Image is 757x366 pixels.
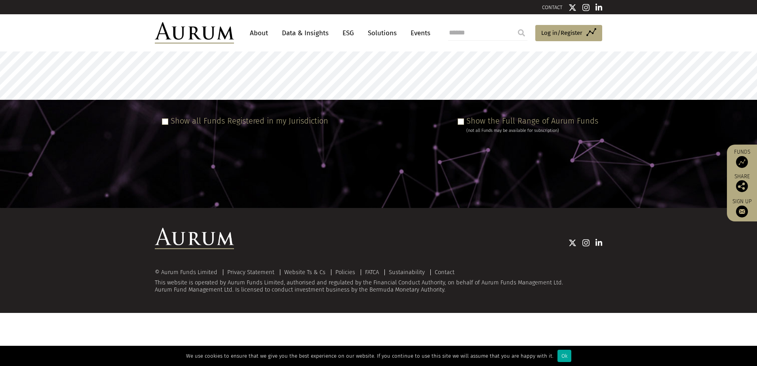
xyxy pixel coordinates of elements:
a: Data & Insights [278,26,333,40]
a: Contact [435,269,455,276]
a: Events [407,26,430,40]
img: Aurum Logo [155,228,234,249]
label: Show all Funds Registered in my Jurisdiction [171,116,328,126]
a: FATCA [365,269,379,276]
input: Submit [514,25,529,41]
span: Log in/Register [541,28,582,38]
img: Twitter icon [569,4,576,11]
img: Instagram icon [582,239,590,247]
img: Share this post [736,180,748,192]
a: Funds [731,149,753,168]
a: Solutions [364,26,401,40]
label: Show the Full Range of Aurum Funds [466,116,598,126]
img: Access Funds [736,156,748,168]
a: Privacy Statement [227,269,274,276]
a: Sustainability [389,269,425,276]
a: Sign up [731,198,753,217]
img: Sign up to our newsletter [736,206,748,217]
div: This website is operated by Aurum Funds Limited, authorised and regulated by the Financial Conduc... [155,269,602,293]
a: Website Ts & Cs [284,269,325,276]
img: Linkedin icon [595,239,603,247]
div: © Aurum Funds Limited [155,269,221,275]
div: (not all Funds may be available for subscription) [466,127,598,134]
a: CONTACT [542,4,563,10]
img: Twitter icon [569,239,576,247]
a: Policies [335,269,355,276]
div: Share [731,174,753,192]
a: ESG [339,26,358,40]
img: Aurum [155,22,234,44]
img: Instagram icon [582,4,590,11]
a: About [246,26,272,40]
img: Linkedin icon [595,4,603,11]
a: Log in/Register [535,25,602,42]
